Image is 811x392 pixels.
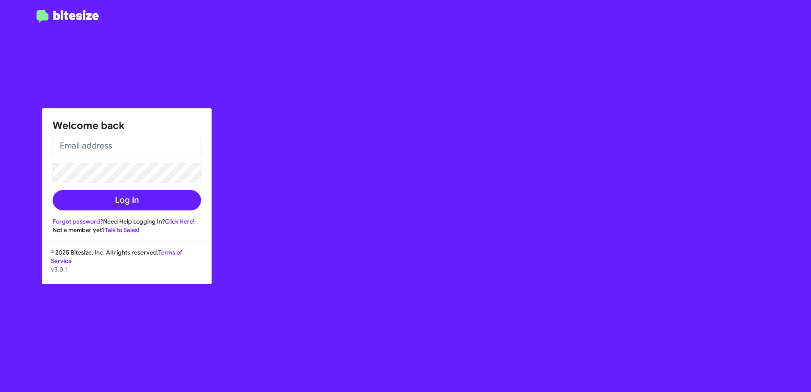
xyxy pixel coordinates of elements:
div: Not a member yet? [53,226,201,234]
div: © 2025 Bitesize, Inc. All rights reserved. [42,248,211,284]
a: Terms of Service [51,249,182,265]
button: Log In [53,190,201,210]
a: Forgot password? [53,218,103,225]
div: Need Help Logging In? [53,217,201,226]
a: Click Here! [165,218,195,225]
h1: Welcome back [53,119,201,132]
a: Talk to Sales! [105,226,140,234]
p: v3.0.1 [51,265,203,274]
input: Email address [53,136,201,156]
